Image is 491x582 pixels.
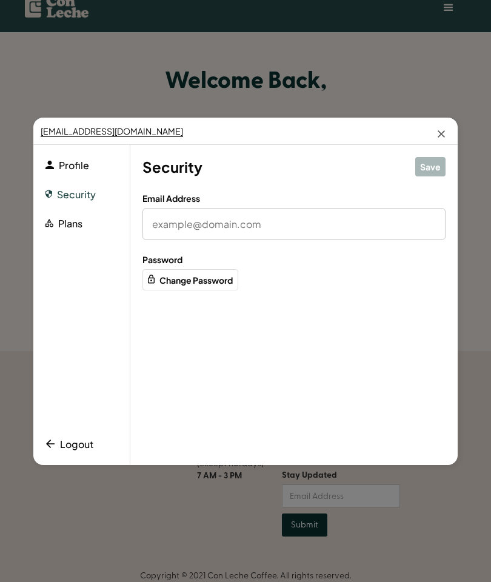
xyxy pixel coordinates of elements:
label: Email Address [142,191,446,206]
button: Save [415,157,446,176]
label: Password [142,252,446,267]
h2: Security [142,157,202,176]
input: example@domain.com [142,208,446,240]
button: Logout [45,436,93,453]
button: Plans [45,215,82,232]
button: Security [45,186,96,203]
button: Profile [45,157,89,174]
button: Change Password [142,269,238,290]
